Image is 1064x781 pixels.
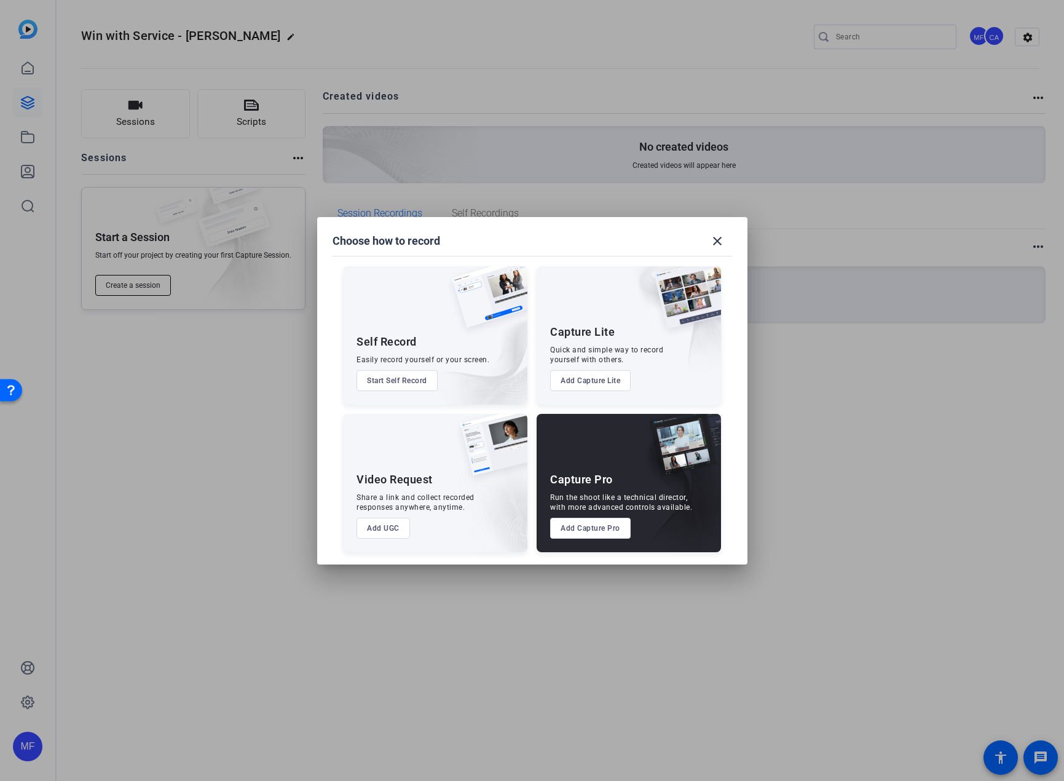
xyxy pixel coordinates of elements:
button: Start Self Record [357,370,438,391]
img: embarkstudio-ugc-content.png [456,452,527,552]
mat-icon: close [710,234,725,248]
div: Run the shoot like a technical director, with more advanced controls available. [550,493,692,512]
div: Quick and simple way to record yourself with others. [550,345,663,365]
button: Add Capture Lite [550,370,631,391]
button: Add UGC [357,518,410,539]
div: Video Request [357,472,433,487]
div: Easily record yourself or your screen. [357,355,489,365]
img: embarkstudio-self-record.png [420,293,527,405]
h1: Choose how to record [333,234,440,248]
img: capture-lite.png [645,266,721,341]
button: Add Capture Pro [550,518,631,539]
div: Self Record [357,335,417,349]
img: self-record.png [443,266,527,340]
div: Share a link and collect recorded responses anywhere, anytime. [357,493,475,512]
img: embarkstudio-capture-pro.png [630,429,721,552]
div: Capture Pro [550,472,613,487]
img: embarkstudio-capture-lite.png [611,266,721,389]
img: capture-pro.png [640,414,721,489]
img: ugc-content.png [451,414,527,488]
div: Capture Lite [550,325,615,339]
